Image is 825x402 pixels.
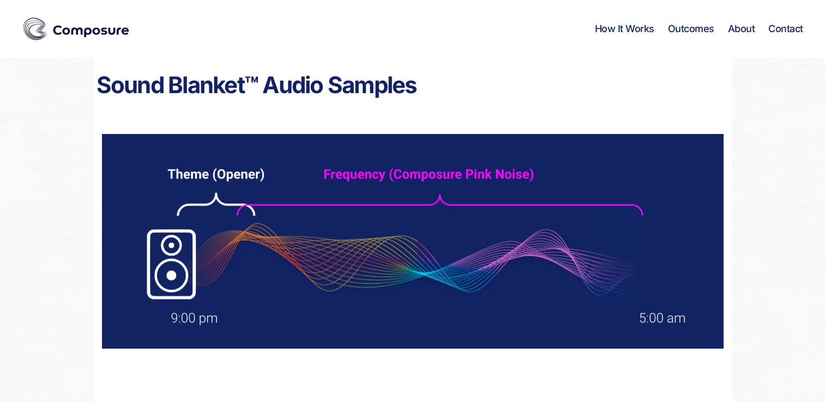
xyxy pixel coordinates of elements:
[595,23,654,35] a: How It Works
[595,23,803,35] nav: Horizontal
[668,23,714,35] a: Outcomes
[728,23,755,35] a: About
[94,69,732,101] h1: Sound Blanket™ Audio Samples
[768,23,803,35] a: Contact
[22,15,131,42] img: Composure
